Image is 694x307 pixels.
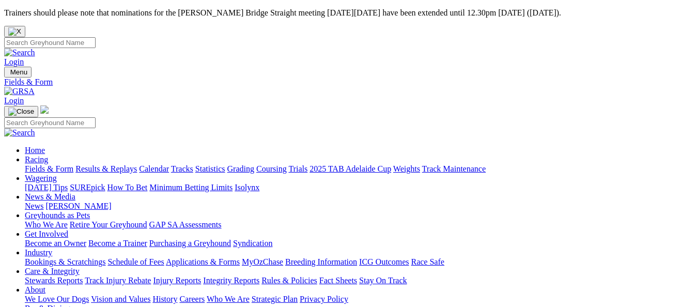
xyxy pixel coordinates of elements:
[152,295,177,303] a: History
[10,68,27,76] span: Menu
[179,295,205,303] a: Careers
[252,295,298,303] a: Strategic Plan
[70,183,105,192] a: SUREpick
[359,276,407,285] a: Stay On Track
[4,78,690,87] a: Fields & Form
[8,27,21,36] img: X
[25,229,68,238] a: Get Involved
[4,117,96,128] input: Search
[25,155,48,164] a: Racing
[310,164,391,173] a: 2025 TAB Adelaide Cup
[261,276,317,285] a: Rules & Policies
[40,105,49,114] img: logo-grsa-white.png
[207,295,250,303] a: Who We Are
[25,146,45,155] a: Home
[166,257,240,266] a: Applications & Forms
[285,257,357,266] a: Breeding Information
[25,285,45,294] a: About
[25,239,86,248] a: Become an Owner
[195,164,225,173] a: Statistics
[25,295,89,303] a: We Love Our Dogs
[25,220,690,229] div: Greyhounds as Pets
[149,183,233,192] a: Minimum Betting Limits
[422,164,486,173] a: Track Maintenance
[227,164,254,173] a: Grading
[4,96,24,105] a: Login
[233,239,272,248] a: Syndication
[4,106,38,117] button: Toggle navigation
[25,257,105,266] a: Bookings & Scratchings
[288,164,307,173] a: Trials
[171,164,193,173] a: Tracks
[411,257,444,266] a: Race Safe
[4,128,35,137] img: Search
[300,295,348,303] a: Privacy Policy
[149,220,222,229] a: GAP SA Assessments
[319,276,357,285] a: Fact Sheets
[25,192,75,201] a: News & Media
[25,257,690,267] div: Industry
[25,248,52,257] a: Industry
[25,267,80,275] a: Care & Integrity
[139,164,169,173] a: Calendar
[25,202,43,210] a: News
[25,276,83,285] a: Stewards Reports
[4,48,35,57] img: Search
[4,26,25,37] button: Close
[256,164,287,173] a: Coursing
[4,67,32,78] button: Toggle navigation
[25,164,73,173] a: Fields & Form
[203,276,259,285] a: Integrity Reports
[8,108,34,116] img: Close
[25,183,690,192] div: Wagering
[25,164,690,174] div: Racing
[393,164,420,173] a: Weights
[75,164,137,173] a: Results & Replays
[70,220,147,229] a: Retire Your Greyhound
[25,183,68,192] a: [DATE] Tips
[25,295,690,304] div: About
[4,37,96,48] input: Search
[4,57,24,66] a: Login
[25,220,68,229] a: Who We Are
[242,257,283,266] a: MyOzChase
[25,239,690,248] div: Get Involved
[45,202,111,210] a: [PERSON_NAME]
[149,239,231,248] a: Purchasing a Greyhound
[4,8,690,18] p: Trainers should please note that nominations for the [PERSON_NAME] Bridge Straight meeting [DATE]...
[235,183,259,192] a: Isolynx
[107,257,164,266] a: Schedule of Fees
[4,87,35,96] img: GRSA
[107,183,148,192] a: How To Bet
[359,257,409,266] a: ICG Outcomes
[85,276,151,285] a: Track Injury Rebate
[25,174,57,182] a: Wagering
[91,295,150,303] a: Vision and Values
[25,202,690,211] div: News & Media
[88,239,147,248] a: Become a Trainer
[153,276,201,285] a: Injury Reports
[25,211,90,220] a: Greyhounds as Pets
[25,276,690,285] div: Care & Integrity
